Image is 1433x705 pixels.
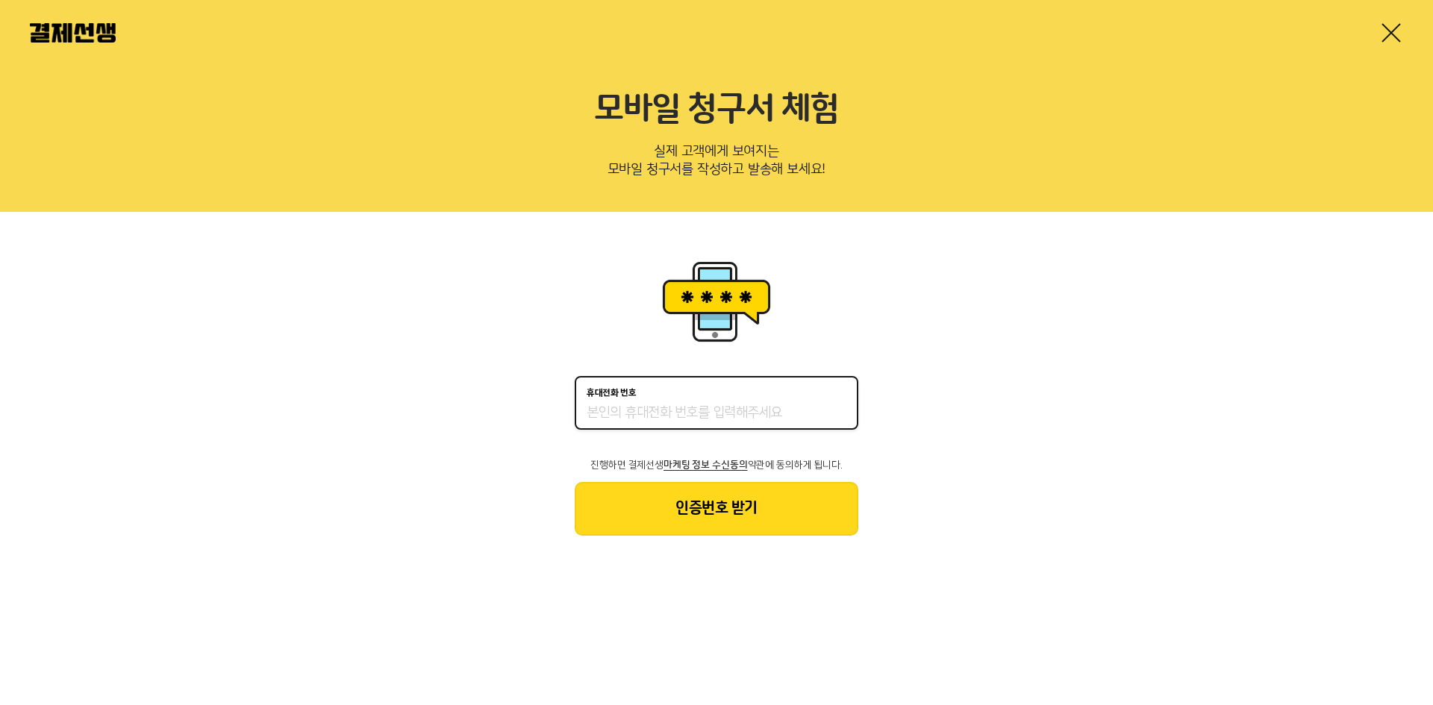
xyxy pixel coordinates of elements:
[587,404,846,422] input: 휴대전화 번호
[664,460,747,470] span: 마케팅 정보 수신동의
[657,257,776,346] img: 휴대폰인증 이미지
[30,23,116,43] img: 결제선생
[587,388,637,398] p: 휴대전화 번호
[30,90,1403,130] h2: 모바일 청구서 체험
[575,482,858,536] button: 인증번호 받기
[575,460,858,470] p: 진행하면 결제선생 약관에 동의하게 됩니다.
[30,139,1403,188] p: 실제 고객에게 보여지는 모바일 청구서를 작성하고 발송해 보세요!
